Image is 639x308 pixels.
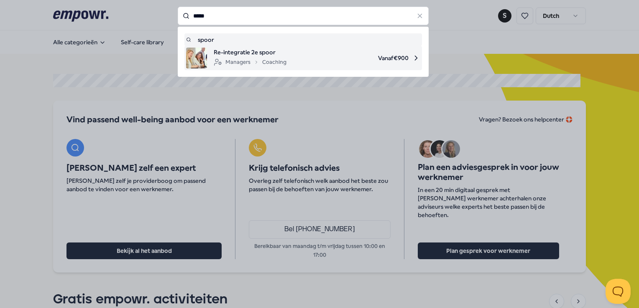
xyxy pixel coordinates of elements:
span: Re-integratie 2e spoor [214,48,286,57]
img: product image [186,48,207,68]
input: Search for products, categories or subcategories [178,7,429,25]
div: Managers Coaching [214,57,286,67]
a: spoor [186,35,420,44]
iframe: Help Scout Beacon - Open [606,279,631,304]
a: product imageRe-integratie 2e spoorManagersCoachingVanaf€900 [186,48,420,68]
span: Vanaf € 900 [293,48,420,68]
